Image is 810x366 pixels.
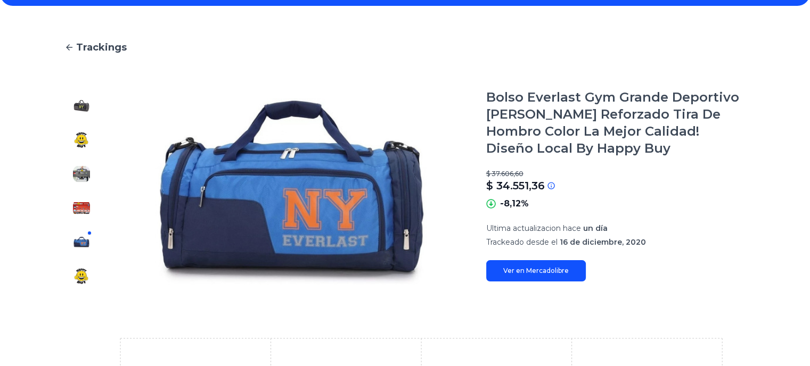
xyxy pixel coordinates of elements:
img: Bolso Everlast Gym Grande Deportivo Urbano Reforzado Tira De Hombro Color La Mejor Calidad! Diseñ... [120,89,465,293]
img: Bolso Everlast Gym Grande Deportivo Urbano Reforzado Tira De Hombro Color La Mejor Calidad! Diseñ... [73,97,90,114]
img: Bolso Everlast Gym Grande Deportivo Urbano Reforzado Tira De Hombro Color La Mejor Calidad! Diseñ... [73,268,90,285]
h1: Bolso Everlast Gym Grande Deportivo [PERSON_NAME] Reforzado Tira De Hombro Color La Mejor Calidad... [486,89,746,157]
img: Bolso Everlast Gym Grande Deportivo Urbano Reforzado Tira De Hombro Color La Mejor Calidad! Diseñ... [73,234,90,251]
img: Bolso Everlast Gym Grande Deportivo Urbano Reforzado Tira De Hombro Color La Mejor Calidad! Diseñ... [73,199,90,217]
a: Ver en Mercadolibre [486,260,586,281]
img: Bolso Everlast Gym Grande Deportivo Urbano Reforzado Tira De Hombro Color La Mejor Calidad! Diseñ... [73,131,90,148]
span: un día [583,223,608,233]
span: Trackings [76,40,127,55]
img: Bolso Everlast Gym Grande Deportivo Urbano Reforzado Tira De Hombro Color La Mejor Calidad! Diseñ... [73,165,90,182]
a: Trackings [64,40,746,55]
span: Trackeado desde el [486,237,558,247]
span: 16 de diciembre, 2020 [560,237,646,247]
span: Ultima actualizacion hace [486,223,581,233]
p: $ 34.551,36 [486,178,545,193]
p: $ 37.606,60 [486,170,746,178]
p: -8,12% [500,197,529,210]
